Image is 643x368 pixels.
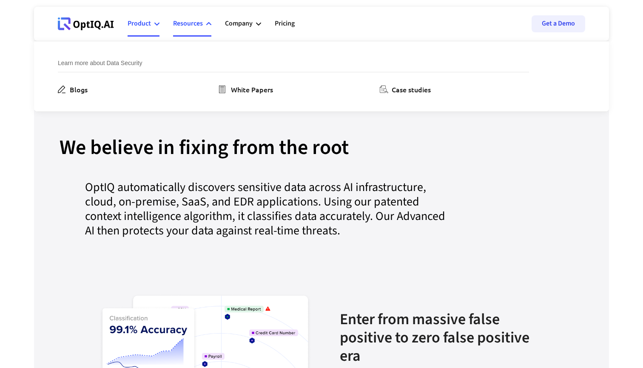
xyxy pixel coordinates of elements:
div: Learn more about Data Security [58,58,529,72]
div: Company [225,18,253,29]
div: Resources [173,11,211,37]
a: Blogs [58,84,91,94]
div: Company [225,11,261,37]
div: Product [128,18,151,29]
nav: Resources [34,41,609,112]
div: Product [128,11,159,37]
strong: Enter from massive false positive to zero false positive era [340,308,529,367]
div: We believe in fixing from the root [60,136,349,180]
a: Get a Demo [532,15,585,32]
a: Webflow Homepage [58,11,114,37]
div: Case studies [392,84,431,94]
div: Blogs [70,84,88,94]
div: OptIQ automatically discovers sensitive data across AI infrastructure, cloud, on-premise, SaaS, a... [60,180,451,248]
a: Pricing [275,11,295,37]
a: Case studies [380,84,434,94]
div: Resources [173,18,203,29]
div: White Papers [231,84,273,94]
a: White Papers [219,84,276,94]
